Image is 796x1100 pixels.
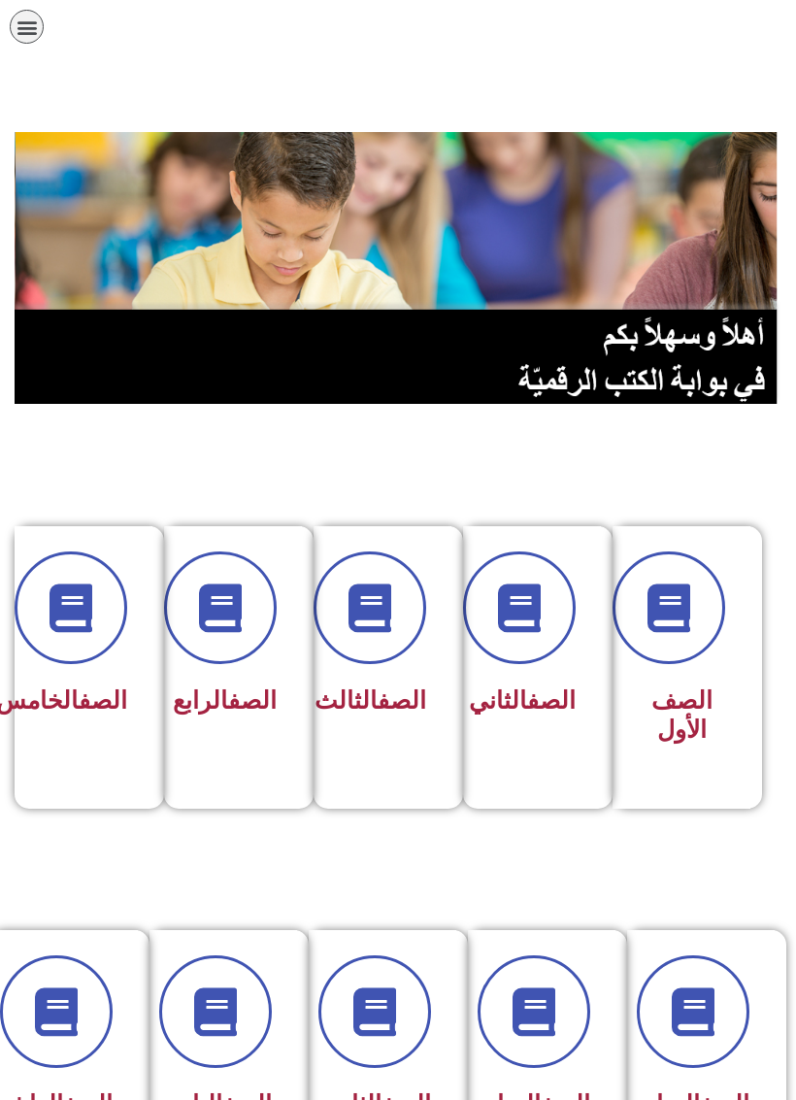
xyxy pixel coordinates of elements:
a: الصف [378,686,426,715]
a: الصف [228,686,277,715]
a: الصف [527,686,576,715]
span: الثاني [469,686,576,715]
div: כפתור פתיחת תפריט [10,10,44,44]
span: الصف الأول [651,686,713,744]
span: الثالث [315,686,426,715]
a: الصف [79,686,127,715]
span: الرابع [173,686,277,715]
